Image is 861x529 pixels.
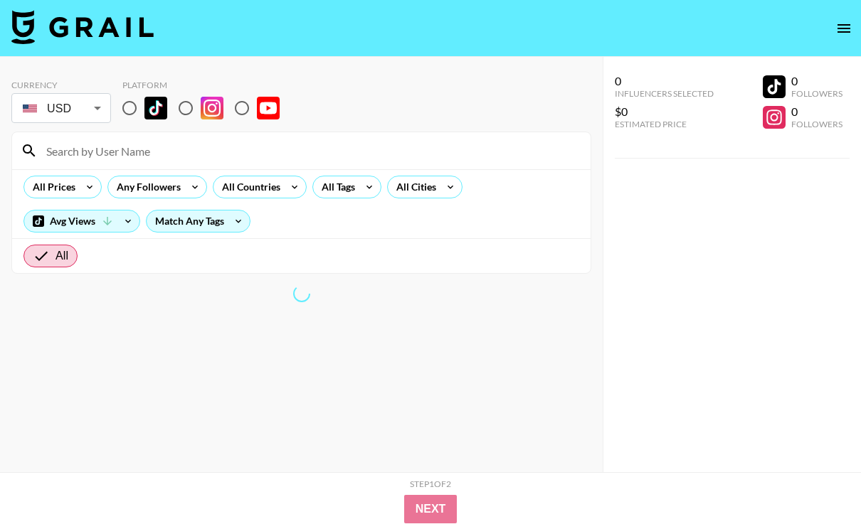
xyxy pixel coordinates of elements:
[410,479,451,489] div: Step 1 of 2
[122,80,291,90] div: Platform
[791,119,842,129] div: Followers
[830,14,858,43] button: open drawer
[14,96,108,121] div: USD
[24,210,139,232] div: Avg Views
[404,495,458,523] button: Next
[56,247,68,264] span: All
[791,74,842,88] div: 0
[38,139,582,162] input: Search by User Name
[313,176,358,198] div: All Tags
[293,285,310,302] span: Refreshing lists, bookers, clients, countries, tags, cities, talent, talent...
[11,10,154,44] img: Grail Talent
[213,176,283,198] div: All Countries
[615,119,714,129] div: Estimated Price
[615,88,714,99] div: Influencers Selected
[615,105,714,119] div: $0
[388,176,439,198] div: All Cities
[108,176,184,198] div: Any Followers
[147,210,250,232] div: Match Any Tags
[144,97,167,119] img: TikTok
[201,97,223,119] img: Instagram
[791,88,842,99] div: Followers
[615,74,714,88] div: 0
[791,105,842,119] div: 0
[11,80,111,90] div: Currency
[24,176,78,198] div: All Prices
[257,97,280,119] img: YouTube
